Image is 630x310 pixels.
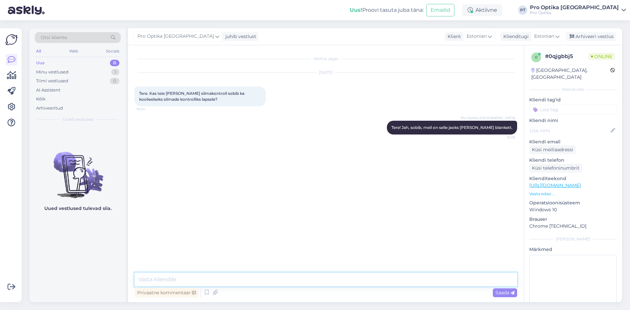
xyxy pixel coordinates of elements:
p: Kliendi email [529,138,617,145]
p: Märkmed [529,246,617,253]
div: Tiimi vestlused [36,78,68,84]
span: Estonian [534,33,554,40]
div: Socials [105,47,121,55]
p: Brauser [529,216,617,223]
p: Windows 10 [529,206,617,213]
div: Web [68,47,79,55]
div: Klienditugi [501,33,529,40]
div: [PERSON_NAME] [529,236,617,242]
div: Vestlus algas [135,56,517,62]
div: Uus [36,60,45,66]
p: Klienditeekond [529,175,617,182]
div: Pro Optika [530,10,619,15]
div: Minu vestlused [36,69,69,75]
div: Arhiveeri vestlus [566,32,616,41]
b: Uus! [350,7,362,13]
img: Askly Logo [5,33,18,46]
span: Estonian [467,33,487,40]
div: [GEOGRAPHIC_DATA], [GEOGRAPHIC_DATA] [531,67,610,81]
div: Arhiveeritud [36,105,63,112]
span: 10:25 [491,135,515,140]
a: Pro Optika [GEOGRAPHIC_DATA]Pro Optika [530,5,626,15]
div: [DATE] [135,70,517,75]
div: Proovi tasuta juba täna: [350,6,424,14]
p: Kliendi tag'id [529,96,617,103]
span: Tere! Jah, sobib, meil on selle jaoks [PERSON_NAME] blankett. [391,125,513,130]
img: No chats [30,140,126,199]
p: Chrome [TECHNICAL_ID] [529,223,617,230]
p: Operatsioonisüsteem [529,199,617,206]
div: Klient [445,33,461,40]
span: Otsi kliente [41,34,67,41]
p: Vaata edasi ... [529,191,617,197]
div: 0 [110,78,119,84]
button: Emailid [426,4,454,16]
div: Küsi meiliaadressi [529,145,576,154]
input: Lisa tag [529,105,617,114]
span: Pro Optika [GEOGRAPHIC_DATA] [461,115,515,120]
div: All [35,47,42,55]
p: Kliendi telefon [529,157,617,164]
span: Tere. Kas teie [PERSON_NAME] silmakontroll sobib ka koolieelseks silmade kontrolliks lapsele? [139,91,245,102]
span: Uued vestlused [63,116,93,122]
p: Uued vestlused tulevad siia. [44,205,112,212]
div: PT [518,6,527,15]
span: 10:24 [136,107,161,112]
a: [URL][DOMAIN_NAME] [529,182,581,188]
span: Saada [495,290,514,296]
div: Kliendi info [529,87,617,93]
div: Privaatne kommentaar [135,288,199,297]
div: Pro Optika [GEOGRAPHIC_DATA] [530,5,619,10]
input: Lisa nimi [530,127,609,134]
span: 0 [535,55,537,60]
div: Aktiivne [462,4,502,16]
span: Pro Optika [GEOGRAPHIC_DATA] [137,33,214,40]
div: Küsi telefoninumbrit [529,164,582,173]
div: # 0qjgbbj5 [545,52,588,60]
p: Kliendi nimi [529,117,617,124]
div: Kõik [36,96,46,102]
div: juhib vestlust [223,33,256,40]
div: 0 [110,60,119,66]
div: 1 [111,69,119,75]
div: AI Assistent [36,87,60,93]
span: Online [588,53,615,60]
